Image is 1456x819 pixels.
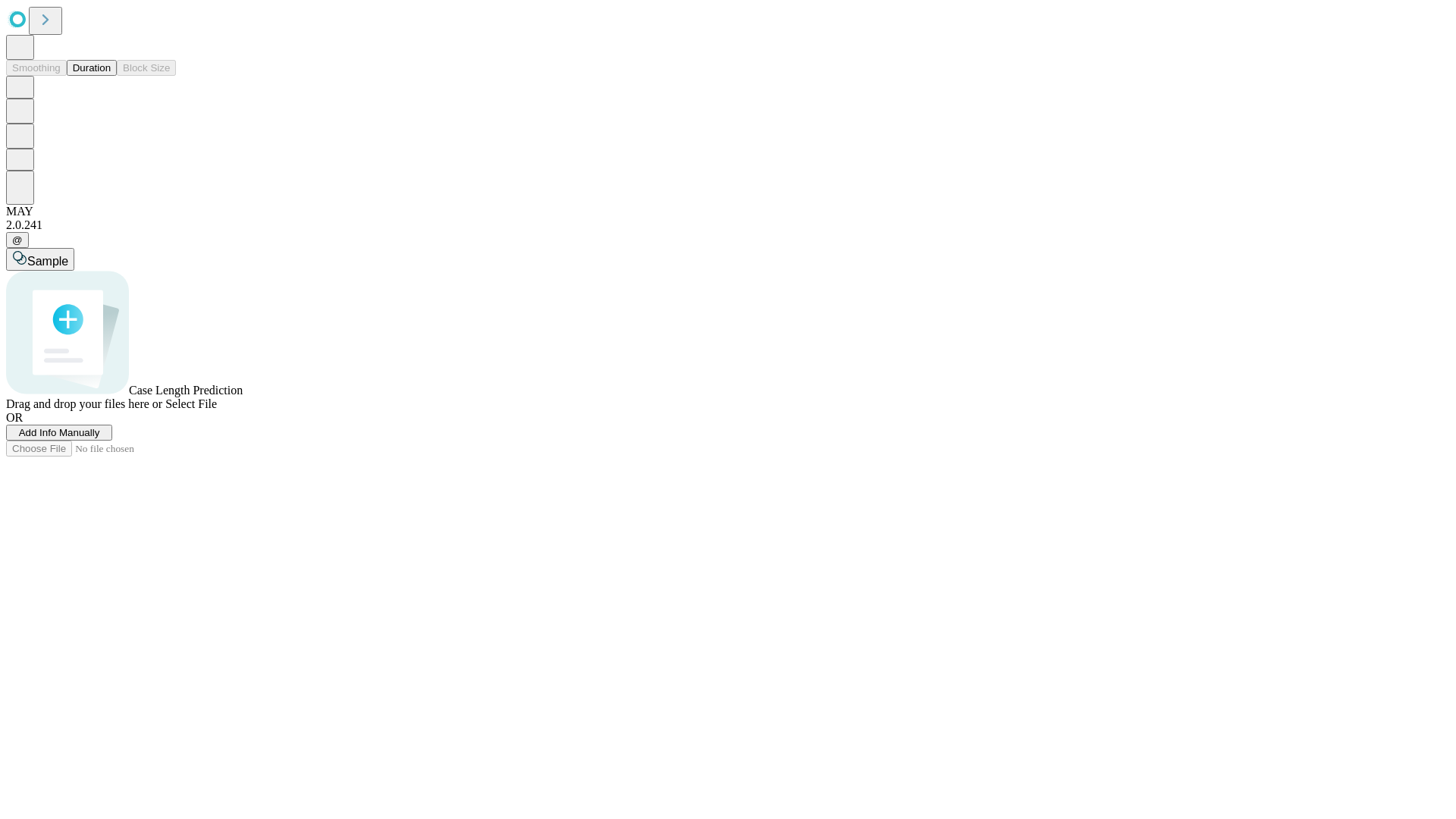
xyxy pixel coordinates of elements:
[6,411,23,424] span: OR
[129,384,243,397] span: Case Length Prediction
[6,60,67,76] button: Smoothing
[6,232,29,248] button: @
[6,248,74,271] button: Sample
[117,60,176,76] button: Block Size
[6,205,1450,218] div: MAY
[6,397,162,410] span: Drag and drop your files here or
[27,255,68,268] span: Sample
[12,234,23,246] span: @
[19,427,100,438] span: Add Info Manually
[6,218,1450,232] div: 2.0.241
[67,60,117,76] button: Duration
[6,425,112,441] button: Add Info Manually
[165,397,217,410] span: Select File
